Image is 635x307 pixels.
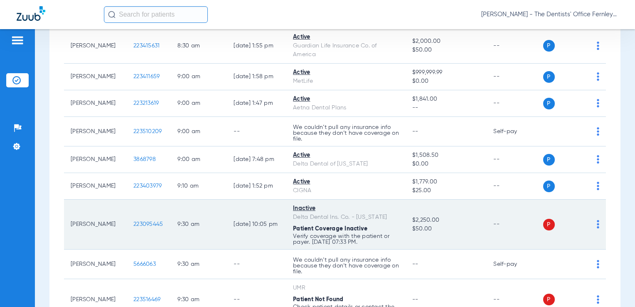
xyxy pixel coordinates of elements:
div: MetLife [293,77,399,86]
span: $1,779.00 [412,178,480,186]
span: P [543,294,555,305]
td: [DATE] 1:55 PM [227,28,286,64]
span: $2,250.00 [412,216,480,225]
td: 9:00 AM [171,146,227,173]
img: group-dot-blue.svg [597,220,599,228]
span: P [543,98,555,109]
td: 9:30 AM [171,250,227,279]
span: P [543,40,555,52]
span: $1,508.50 [412,151,480,160]
td: [PERSON_NAME] [64,64,127,90]
td: 9:00 AM [171,90,227,117]
span: $25.00 [412,186,480,195]
span: 223095445 [133,221,163,227]
div: Active [293,151,399,160]
img: x.svg [578,155,586,163]
td: -- [487,28,543,64]
span: Patient Not Found [293,297,343,302]
span: -- [412,261,418,267]
span: $2,000.00 [412,37,480,46]
td: -- [487,64,543,90]
img: group-dot-blue.svg [597,42,599,50]
span: -- [412,129,418,134]
img: hamburger-icon [11,35,24,45]
div: Delta Dental Ins. Co. - [US_STATE] [293,213,399,222]
img: x.svg [578,42,586,50]
td: -- [487,90,543,117]
td: 9:00 AM [171,117,227,146]
img: group-dot-blue.svg [597,99,599,107]
img: group-dot-blue.svg [597,127,599,136]
span: $50.00 [412,46,480,54]
div: Delta Dental of [US_STATE] [293,160,399,168]
td: -- [227,250,286,279]
span: 5666063 [133,261,156,267]
img: group-dot-blue.svg [597,72,599,81]
div: Aetna Dental Plans [293,104,399,112]
td: 9:10 AM [171,173,227,200]
img: group-dot-blue.svg [597,182,599,190]
span: 223411659 [133,74,160,79]
img: x.svg [578,99,586,107]
p: Verify coverage with the patient or payer. [DATE] 07:33 PM. [293,233,399,245]
span: -- [412,104,480,112]
img: Search Icon [108,11,116,18]
td: [PERSON_NAME] [64,117,127,146]
td: [DATE] 1:47 PM [227,90,286,117]
span: P [543,181,555,192]
p: We couldn’t pull any insurance info because they don’t have coverage on file. [293,257,399,275]
div: Inactive [293,204,399,213]
div: Guardian Life Insurance Co. of America [293,42,399,59]
span: 223516469 [133,297,160,302]
img: x.svg [578,127,586,136]
span: -- [412,297,418,302]
span: P [543,219,555,230]
td: [DATE] 7:48 PM [227,146,286,173]
span: $0.00 [412,160,480,168]
td: [PERSON_NAME] [64,90,127,117]
span: Patient Coverage Inactive [293,226,367,232]
span: P [543,71,555,83]
td: Self-pay [487,117,543,146]
span: P [543,154,555,166]
td: Self-pay [487,250,543,279]
img: group-dot-blue.svg [597,260,599,268]
td: -- [487,173,543,200]
span: 223415631 [133,43,160,49]
div: UMR [293,284,399,292]
span: $0.00 [412,77,480,86]
span: 223213619 [133,100,159,106]
td: -- [227,117,286,146]
td: 9:00 AM [171,64,227,90]
div: Active [293,33,399,42]
td: [PERSON_NAME] [64,250,127,279]
span: $1,841.00 [412,95,480,104]
td: [DATE] 1:52 PM [227,173,286,200]
div: Active [293,68,399,77]
input: Search for patients [104,6,208,23]
td: [PERSON_NAME] [64,173,127,200]
div: Active [293,95,399,104]
td: 8:30 AM [171,28,227,64]
img: x.svg [578,220,586,228]
img: group-dot-blue.svg [597,155,599,163]
div: Active [293,178,399,186]
span: $50.00 [412,225,480,233]
img: group-dot-blue.svg [597,295,599,304]
img: x.svg [578,72,586,81]
td: [PERSON_NAME] [64,28,127,64]
td: [PERSON_NAME] [64,146,127,173]
img: x.svg [578,182,586,190]
img: Zuub Logo [17,6,45,21]
td: [PERSON_NAME] [64,200,127,250]
img: x.svg [578,295,586,304]
td: [DATE] 1:58 PM [227,64,286,90]
span: 3868798 [133,156,156,162]
td: [DATE] 10:05 PM [227,200,286,250]
span: $999,999.99 [412,68,480,77]
span: 223510209 [133,129,162,134]
span: 223403979 [133,183,162,189]
td: -- [487,200,543,250]
span: [PERSON_NAME] - The Dentists' Office Fernley [481,10,618,19]
p: We couldn’t pull any insurance info because they don’t have coverage on file. [293,124,399,142]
